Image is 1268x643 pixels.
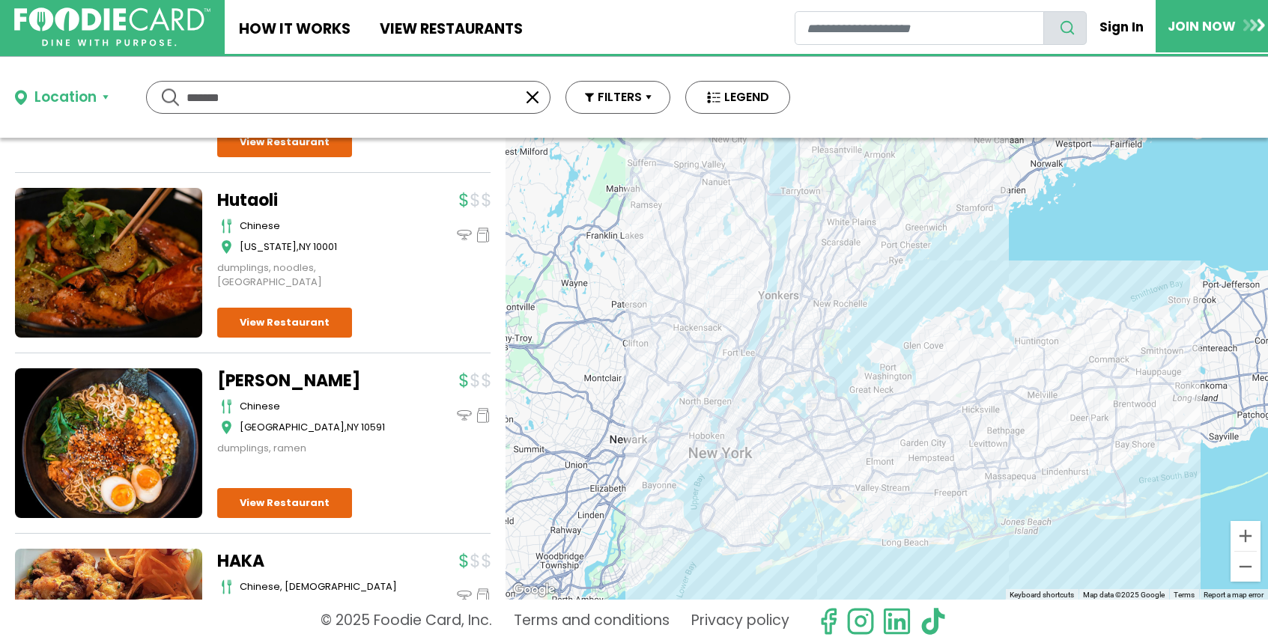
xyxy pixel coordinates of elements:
svg: check us out on facebook [814,607,843,636]
img: map_icon.svg [221,420,232,435]
img: Google [509,580,559,600]
span: NY [299,240,311,254]
div: chinese [240,219,404,234]
a: View Restaurant [217,308,352,338]
img: cutlery_icon.svg [221,219,232,234]
input: restaurant search [795,11,1044,45]
button: FILTERS [565,81,670,114]
button: LEGEND [685,81,790,114]
img: FoodieCard; Eat, Drink, Save, Donate [14,7,210,47]
a: HAKA [217,549,404,573]
button: Keyboard shortcuts [1010,590,1074,600]
img: linkedin.svg [882,607,911,636]
span: 10001 [313,240,337,254]
a: [PERSON_NAME] [217,368,404,393]
a: Privacy policy [691,607,789,636]
a: Terms and conditions [514,607,670,636]
div: Location [34,87,97,109]
img: tiktok.svg [919,607,947,636]
img: pickup_icon.svg [476,228,491,243]
div: , [240,240,404,255]
div: , [240,420,404,435]
div: dumplings, ramen [217,441,404,456]
div: chinese, [DEMOGRAPHIC_DATA] [240,579,404,594]
span: Map data ©2025 Google [1083,591,1165,599]
a: Hutaoli [217,188,404,213]
span: [US_STATE] [240,240,297,254]
img: dinein_icon.svg [457,588,472,603]
img: map_icon.svg [221,240,232,255]
span: [GEOGRAPHIC_DATA] [240,420,345,434]
button: search [1043,11,1087,45]
img: cutlery_icon.svg [221,399,232,414]
a: View Restaurant [217,488,352,518]
img: dinein_icon.svg [457,228,472,243]
a: Sign In [1087,10,1156,43]
span: 10591 [361,420,385,434]
a: Report a map error [1204,591,1264,599]
img: pickup_icon.svg [476,408,491,423]
p: © 2025 Foodie Card, Inc. [321,607,492,636]
button: Zoom out [1231,552,1261,582]
button: Location [15,87,109,109]
span: NY [347,420,359,434]
div: chinese [240,399,404,414]
img: cutlery_icon.svg [221,579,232,594]
img: pickup_icon.svg [476,588,491,603]
a: Terms [1174,591,1195,599]
a: View Restaurant [217,127,352,157]
img: dinein_icon.svg [457,408,472,423]
a: Open this area in Google Maps (opens a new window) [509,580,559,600]
button: Zoom in [1231,521,1261,551]
div: dumplings, noodles, [GEOGRAPHIC_DATA] [217,260,404,290]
